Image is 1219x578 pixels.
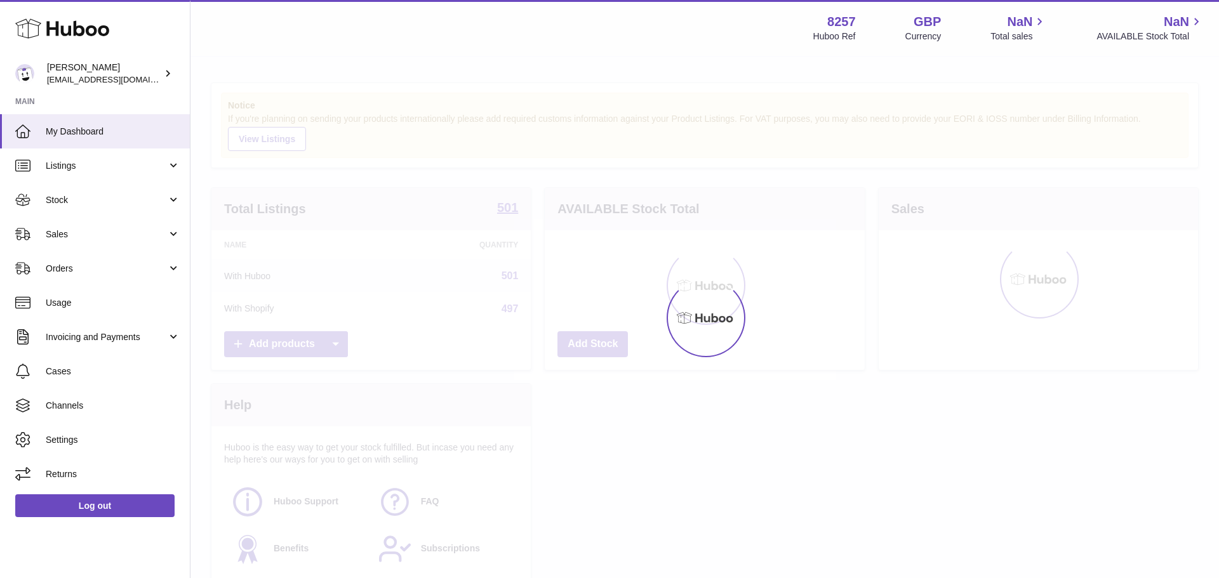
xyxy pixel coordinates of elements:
[15,494,175,517] a: Log out
[47,62,161,86] div: [PERSON_NAME]
[990,30,1047,43] span: Total sales
[46,228,167,240] span: Sales
[46,160,167,172] span: Listings
[990,13,1047,43] a: NaN Total sales
[46,263,167,275] span: Orders
[46,194,167,206] span: Stock
[1164,13,1189,30] span: NaN
[827,13,856,30] strong: 8257
[46,400,180,412] span: Channels
[914,13,941,30] strong: GBP
[15,64,34,83] img: internalAdmin-8257@internal.huboo.com
[1096,13,1204,43] a: NaN AVAILABLE Stock Total
[46,331,167,343] span: Invoicing and Payments
[46,297,180,309] span: Usage
[46,365,180,378] span: Cases
[813,30,856,43] div: Huboo Ref
[46,126,180,138] span: My Dashboard
[905,30,942,43] div: Currency
[47,74,187,84] span: [EMAIL_ADDRESS][DOMAIN_NAME]
[1007,13,1032,30] span: NaN
[1096,30,1204,43] span: AVAILABLE Stock Total
[46,434,180,446] span: Settings
[46,468,180,480] span: Returns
